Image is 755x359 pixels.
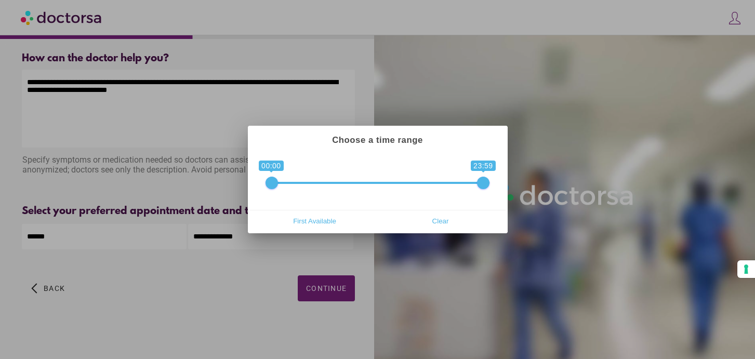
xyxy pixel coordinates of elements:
button: Clear [378,212,504,229]
button: First Available [252,212,378,229]
span: 00:00 [259,161,284,171]
span: First Available [255,213,375,229]
span: Clear [381,213,500,229]
strong: Choose a time range [332,135,423,145]
span: 23:59 [471,161,496,171]
button: Your consent preferences for tracking technologies [737,260,755,278]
